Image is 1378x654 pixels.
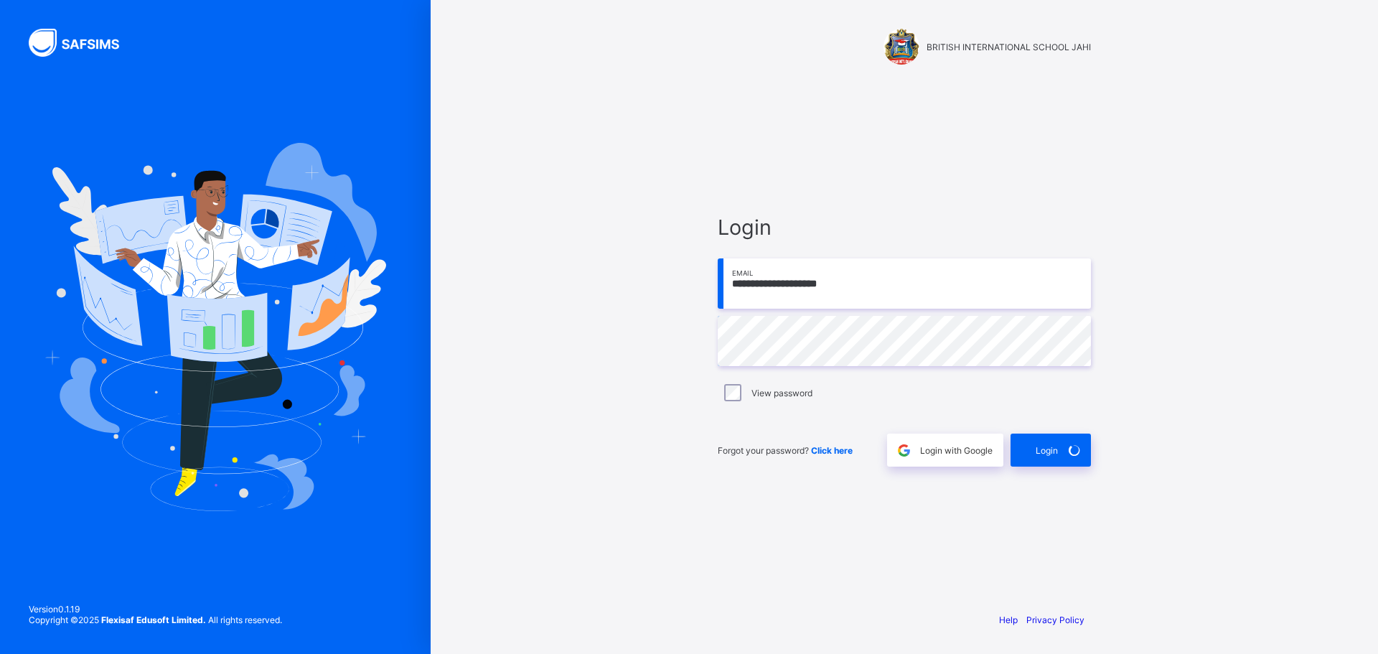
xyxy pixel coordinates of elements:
img: google.396cfc9801f0270233282035f929180a.svg [896,442,912,459]
span: Copyright © 2025 All rights reserved. [29,615,282,625]
a: Click here [811,445,853,456]
a: Help [999,615,1018,625]
span: Login with Google [920,445,993,456]
span: Version 0.1.19 [29,604,282,615]
label: View password [751,388,812,398]
span: BRITISH INTERNATIONAL SCHOOL JAHI [927,42,1091,52]
span: Login [718,215,1091,240]
img: Hero Image [44,143,386,510]
span: Login [1036,445,1058,456]
img: SAFSIMS Logo [29,29,136,57]
span: Forgot your password? [718,445,853,456]
a: Privacy Policy [1026,615,1084,625]
strong: Flexisaf Edusoft Limited. [101,615,206,625]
